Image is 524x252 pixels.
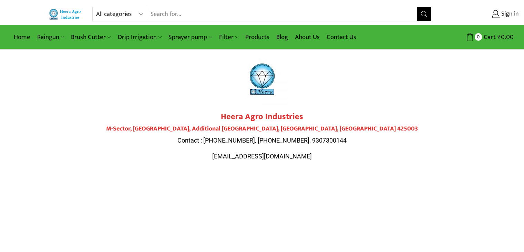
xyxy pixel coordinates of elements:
[34,29,68,45] a: Raingun
[212,153,312,160] span: [EMAIL_ADDRESS][DOMAIN_NAME]
[438,31,514,43] a: 0 Cart ₹0.00
[236,53,288,105] img: heera-logo-1000
[417,7,431,21] button: Search button
[291,29,323,45] a: About Us
[442,8,519,20] a: Sign in
[482,32,496,42] span: Cart
[69,125,455,133] h4: M-Sector, [GEOGRAPHIC_DATA], Additional [GEOGRAPHIC_DATA], [GEOGRAPHIC_DATA], [GEOGRAPHIC_DATA] 4...
[221,110,303,124] strong: Heera Agro Industries
[242,29,273,45] a: Products
[216,29,242,45] a: Filter
[497,32,501,42] span: ₹
[323,29,360,45] a: Contact Us
[177,137,347,144] span: Contact : [PHONE_NUMBER], [PHONE_NUMBER], 9307300144
[68,29,114,45] a: Brush Cutter
[475,33,482,40] span: 0
[500,10,519,19] span: Sign in
[147,7,418,21] input: Search for...
[114,29,165,45] a: Drip Irrigation
[165,29,215,45] a: Sprayer pump
[497,32,514,42] bdi: 0.00
[273,29,291,45] a: Blog
[10,29,34,45] a: Home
